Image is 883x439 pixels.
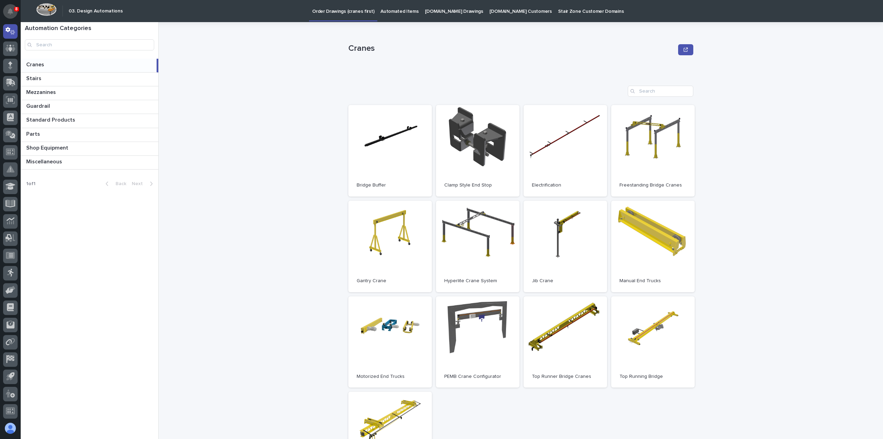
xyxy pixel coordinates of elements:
[26,130,41,137] p: Parts
[524,296,607,388] a: Top Runner Bridge Cranes
[436,296,519,388] a: PEMB Crane Configurator
[26,157,63,165] p: Miscellaneous
[21,86,158,100] a: MezzaninesMezzanines
[26,88,57,96] p: Mezzanines
[21,100,158,114] a: GuardrailGuardrail
[619,182,686,188] p: Freestanding Bridge Cranes
[100,181,129,187] button: Back
[26,74,43,82] p: Stairs
[111,181,126,186] span: Back
[3,4,18,19] button: Notifications
[132,181,147,186] span: Next
[348,44,675,54] p: Cranes
[628,86,693,97] input: Search
[25,25,154,32] h1: Automation Categories
[21,128,158,142] a: PartsParts
[21,73,158,86] a: StairsStairs
[532,374,599,380] p: Top Runner Bridge Cranes
[357,182,424,188] p: Bridge Buffer
[348,105,432,197] a: Bridge Buffer
[26,60,46,68] p: Cranes
[611,201,695,292] a: Manual End Trucks
[3,421,18,436] button: users-avatar
[532,278,599,284] p: Jib Crane
[25,39,154,50] input: Search
[348,201,432,292] a: Gantry Crane
[26,102,51,109] p: Guardrail
[611,296,695,388] a: Top Running Bridge
[348,296,432,388] a: Motorized End Trucks
[21,175,41,192] p: 1 of 1
[524,201,607,292] a: Jib Crane
[21,156,158,170] a: MiscellaneousMiscellaneous
[532,182,599,188] p: Electrification
[357,374,424,380] p: Motorized End Trucks
[611,105,695,197] a: Freestanding Bridge Cranes
[444,182,511,188] p: Clamp Style End Stop
[69,8,123,14] h2: 03. Design Automations
[21,142,158,156] a: Shop EquipmentShop Equipment
[444,374,511,380] p: PEMB Crane Configurator
[357,278,424,284] p: Gantry Crane
[26,143,70,151] p: Shop Equipment
[26,115,77,123] p: Standard Products
[524,105,607,197] a: Electrification
[436,201,519,292] a: Hyperlite Crane System
[619,374,686,380] p: Top Running Bridge
[129,181,158,187] button: Next
[619,278,686,284] p: Manual End Trucks
[436,105,519,197] a: Clamp Style End Stop
[21,59,158,73] a: CranesCranes
[36,3,57,16] img: Workspace Logo
[9,8,18,19] div: Notifications8
[444,278,511,284] p: Hyperlite Crane System
[21,114,158,128] a: Standard ProductsStandard Products
[15,7,18,11] p: 8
